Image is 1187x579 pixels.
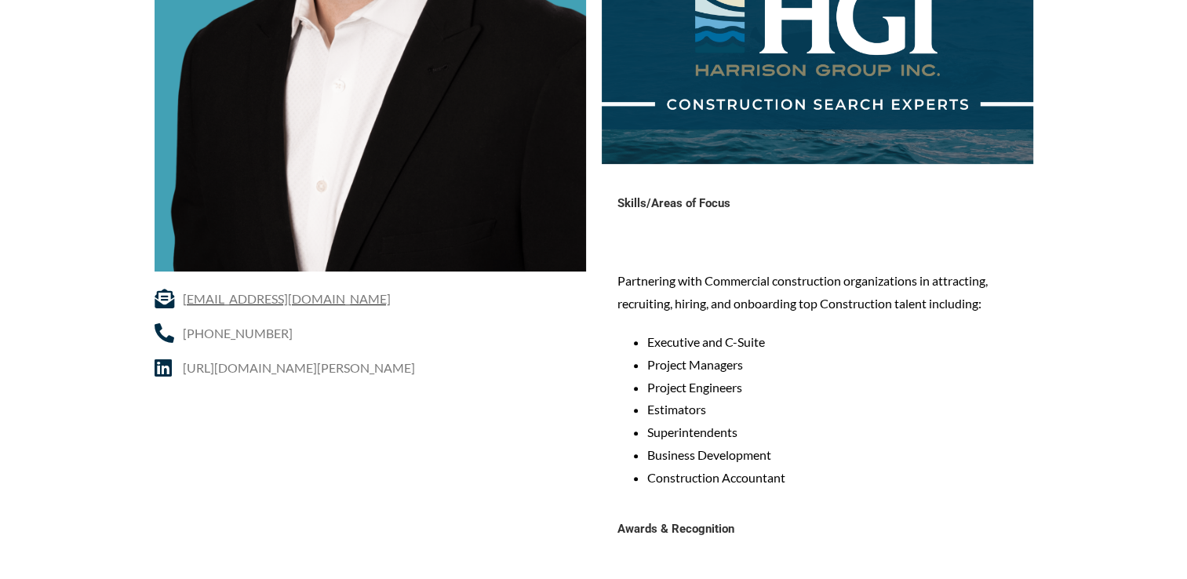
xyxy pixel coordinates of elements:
[179,322,293,344] span: [PHONE_NUMBER]
[617,195,1018,217] h4: Skills/Areas of Focus
[647,444,1018,467] li: Business Development
[647,377,1018,399] li: Project Engineers
[617,521,1018,542] h4: Awards & Recognition
[647,331,1018,354] li: Executive and C-Suite
[647,354,1018,377] li: Project Managers
[179,287,391,310] span: [EMAIL_ADDRESS][DOMAIN_NAME]
[179,356,415,379] span: [URL][DOMAIN_NAME][PERSON_NAME]
[155,287,586,310] a: [EMAIL_ADDRESS][DOMAIN_NAME]
[155,322,586,344] a: [PHONE_NUMBER]
[647,467,1018,490] li: Construction Accountant
[617,270,1018,315] p: Partnering with Commercial construction organizations in attracting, recruiting, hiring, and onbo...
[155,356,586,379] a: [URL][DOMAIN_NAME][PERSON_NAME]
[647,399,1018,421] li: Estimators
[647,421,1018,444] li: Superintendents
